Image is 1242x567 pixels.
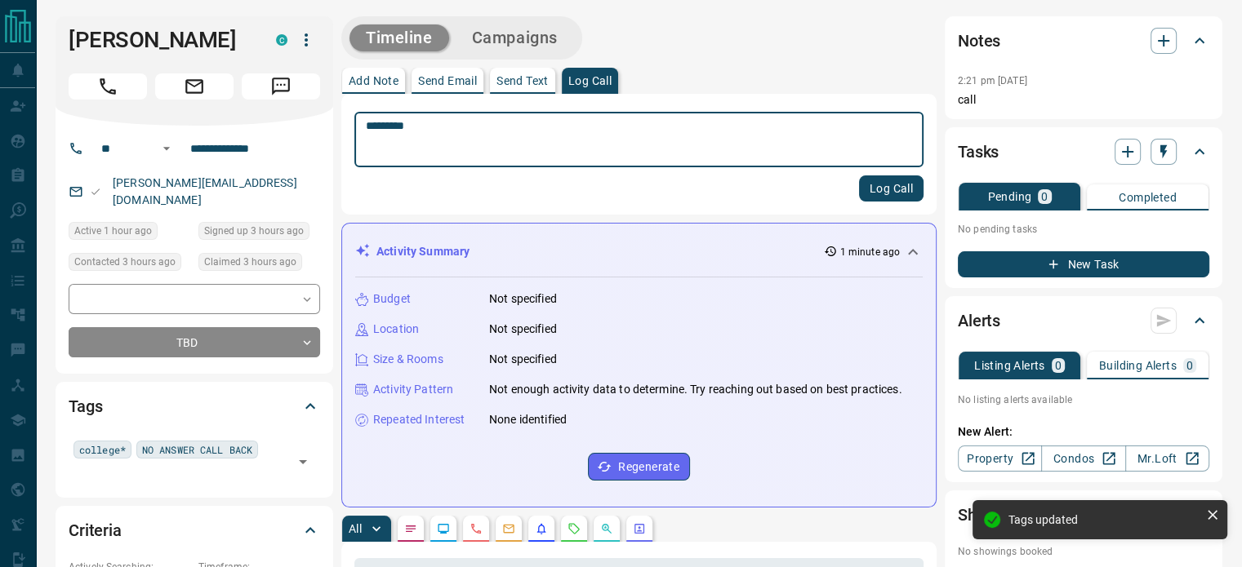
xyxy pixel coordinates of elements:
div: Tue Sep 16 2025 [198,253,320,276]
div: Notes [958,21,1209,60]
div: Tags updated [1008,513,1200,526]
p: Listing Alerts [974,360,1045,371]
div: Activity Summary1 minute ago [355,237,923,267]
p: No listing alerts available [958,392,1209,407]
p: No pending tasks [958,217,1209,241]
p: Activity Pattern [373,381,453,398]
a: Condos [1041,445,1125,472]
p: Size & Rooms [373,351,443,368]
button: Regenerate [588,453,690,481]
p: Building Alerts [1099,360,1177,371]
div: TBD [69,327,320,357]
div: Tags [69,387,320,426]
span: Call [69,73,147,100]
p: None identified [489,411,567,428]
p: All [349,523,362,534]
p: Completed [1119,192,1177,203]
p: 1 minute ago [840,245,900,259]
svg: Calls [470,522,483,535]
button: Open [292,450,314,473]
div: Tue Sep 16 2025 [198,222,320,245]
p: No showings booked [958,544,1209,559]
p: 0 [1186,360,1193,371]
p: New Alert: [958,423,1209,441]
div: condos.ca [276,34,287,46]
svg: Requests [568,522,581,535]
svg: Listing Alerts [535,522,548,535]
span: Signed up 3 hours ago [204,223,304,239]
p: Not specified [489,290,557,308]
div: Alerts [958,301,1209,340]
a: Property [958,445,1042,472]
span: Message [242,73,320,100]
span: Active 1 hour ago [74,223,152,239]
p: Not specified [489,321,557,338]
h2: Showings [958,502,1027,528]
p: Repeated Interest [373,411,465,428]
svg: Agent Actions [633,522,646,535]
p: Add Note [349,75,398,86]
p: 0 [1041,191,1048,202]
p: 2:21 pm [DATE] [958,75,1027,86]
a: Mr.Loft [1125,445,1209,472]
svg: Emails [502,522,515,535]
button: Timeline [349,24,449,51]
div: Criteria [69,511,320,550]
h2: Tasks [958,139,999,165]
span: Email [155,73,234,100]
h2: Alerts [958,308,1000,334]
div: Showings [958,495,1209,534]
div: Tue Sep 16 2025 [69,222,190,245]
span: college* [79,441,126,458]
p: Pending [987,191,1031,202]
svg: Email Valid [90,186,101,197]
span: Claimed 3 hours ago [204,254,296,270]
h2: Tags [69,393,102,419]
p: Activity Summary [376,243,470,260]
a: [PERSON_NAME][EMAIL_ADDRESS][DOMAIN_NAME] [113,176,297,206]
p: Not enough activity data to determine. Try reaching out based on best practices. [489,381,902,398]
p: 0 [1055,360,1062,371]
h2: Criteria [69,517,122,543]
svg: Opportunities [600,522,613,535]
div: Tasks [958,132,1209,171]
p: Not specified [489,351,557,368]
p: Budget [373,290,411,308]
div: Tue Sep 16 2025 [69,253,190,276]
span: NO ANSWER CALL BACK [142,441,252,458]
p: Send Email [418,75,477,86]
svg: Notes [404,522,417,535]
span: Contacted 3 hours ago [74,254,176,270]
p: Location [373,321,419,338]
button: Open [157,139,176,158]
p: Log Call [568,75,612,86]
button: Log Call [859,175,924,202]
button: Campaigns [456,24,574,51]
button: New Task [958,251,1209,277]
p: call [958,91,1209,109]
svg: Lead Browsing Activity [437,522,450,535]
h1: [PERSON_NAME] [69,27,252,53]
h2: Notes [958,28,1000,54]
p: Send Text [496,75,549,86]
